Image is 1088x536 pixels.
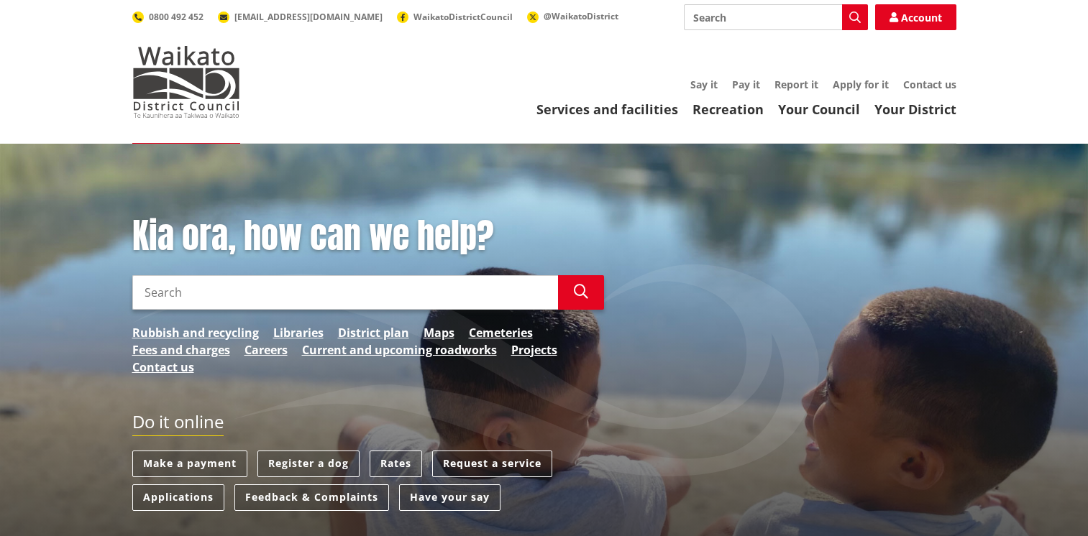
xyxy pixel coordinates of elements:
[536,101,678,118] a: Services and facilities
[527,10,618,22] a: @WaikatoDistrict
[544,10,618,22] span: @WaikatoDistrict
[132,11,204,23] a: 0800 492 452
[511,341,557,359] a: Projects
[132,275,558,310] input: Search input
[875,4,956,30] a: Account
[234,484,389,511] a: Feedback & Complaints
[132,216,604,257] h1: Kia ora, how can we help?
[149,11,204,23] span: 0800 492 452
[874,101,956,118] a: Your District
[397,11,513,23] a: WaikatoDistrictCouncil
[690,78,718,91] a: Say it
[132,412,224,437] h2: Do it online
[244,341,288,359] a: Careers
[413,11,513,23] span: WaikatoDistrictCouncil
[132,484,224,511] a: Applications
[833,78,889,91] a: Apply for it
[257,450,360,477] a: Register a dog
[424,324,454,341] a: Maps
[432,450,552,477] a: Request a service
[218,11,383,23] a: [EMAIL_ADDRESS][DOMAIN_NAME]
[132,359,194,376] a: Contact us
[132,324,259,341] a: Rubbish and recycling
[692,101,764,118] a: Recreation
[370,450,422,477] a: Rates
[234,11,383,23] span: [EMAIL_ADDRESS][DOMAIN_NAME]
[774,78,818,91] a: Report it
[273,324,324,341] a: Libraries
[132,450,247,477] a: Make a payment
[469,324,533,341] a: Cemeteries
[132,341,230,359] a: Fees and charges
[684,4,868,30] input: Search input
[302,341,497,359] a: Current and upcoming roadworks
[732,78,760,91] a: Pay it
[399,484,500,511] a: Have your say
[778,101,860,118] a: Your Council
[338,324,409,341] a: District plan
[903,78,956,91] a: Contact us
[132,46,240,118] img: Waikato District Council - Te Kaunihera aa Takiwaa o Waikato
